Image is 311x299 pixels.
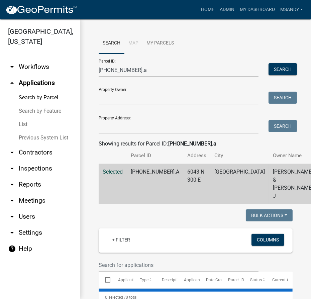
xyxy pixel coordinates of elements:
input: Search for applications [99,258,258,272]
a: Home [198,3,217,16]
span: Applicant [184,278,201,282]
datatable-header-cell: Current Activity [266,272,288,288]
i: arrow_drop_down [8,229,16,237]
datatable-header-cell: Description [155,272,178,288]
i: arrow_drop_down [8,213,16,221]
a: Admin [217,3,237,16]
button: Bulk Actions [246,209,293,221]
a: My Dashboard [237,3,278,16]
th: Address [183,148,210,164]
datatable-header-cell: Date Created [200,272,222,288]
i: arrow_drop_down [8,165,16,173]
th: Parcel ID [127,148,183,164]
a: Search [99,33,124,54]
datatable-header-cell: Select [99,272,111,288]
datatable-header-cell: Status [244,272,266,288]
a: Selected [103,169,123,175]
td: [PHONE_NUMBER].A [127,164,183,204]
strong: [PHONE_NUMBER].a [168,140,216,147]
i: arrow_drop_down [8,63,16,71]
span: Date Created [206,278,229,282]
button: Search [269,120,297,132]
i: arrow_drop_down [8,197,16,205]
span: Status [250,278,262,282]
th: City [210,148,269,164]
button: Search [269,63,297,75]
span: Parcel ID [228,278,244,282]
i: arrow_drop_up [8,79,16,87]
i: help [8,245,16,253]
i: arrow_drop_down [8,148,16,157]
button: Columns [251,234,284,246]
span: Current Activity [272,278,300,282]
span: Application Number [118,278,154,282]
a: msandy [278,3,306,16]
td: [GEOGRAPHIC_DATA] [210,164,269,204]
div: Showing results for Parcel ID: [99,140,293,148]
a: + Filter [107,234,135,246]
datatable-header-cell: Applicant [178,272,200,288]
datatable-header-cell: Type [133,272,155,288]
td: 6043 N 300 E [183,164,210,204]
datatable-header-cell: Application Number [111,272,133,288]
a: My Parcels [142,33,178,54]
span: Description [162,278,182,282]
button: Search [269,92,297,104]
i: arrow_drop_down [8,181,16,189]
datatable-header-cell: Parcel ID [222,272,244,288]
span: Type [140,278,149,282]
